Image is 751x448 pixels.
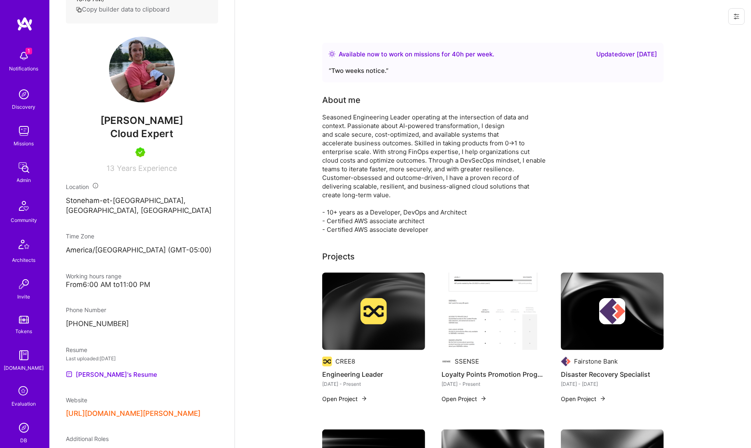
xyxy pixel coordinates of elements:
[561,357,571,366] img: Company logo
[66,409,200,418] button: [URL][DOMAIN_NAME][PERSON_NAME]
[16,16,33,31] img: logo
[111,128,174,140] span: Cloud Expert
[322,250,355,263] div: Projects
[442,273,544,350] img: Loyalty Points Promotion Program
[322,369,425,380] h4: Engineering Leader
[561,380,664,388] div: [DATE] - [DATE]
[16,86,32,103] img: discovery
[66,233,94,240] span: Time Zone
[9,64,39,73] div: Notifications
[322,380,425,388] div: [DATE] - Present
[596,49,657,59] div: Updated over [DATE]
[16,420,32,436] img: Admin Search
[16,276,32,292] img: Invite
[66,280,218,289] div: From 6:00 AM to 11:00 PM
[11,216,37,224] div: Community
[117,164,177,173] span: Years Experience
[66,182,218,191] div: Location
[16,327,33,336] div: Tokens
[107,164,115,173] span: 13
[66,346,87,353] span: Resume
[574,357,618,366] div: Fairstone Bank
[18,292,30,301] div: Invite
[322,394,367,403] button: Open Project
[329,51,335,57] img: Availability
[17,176,31,184] div: Admin
[16,159,32,176] img: admin teamwork
[16,347,32,364] img: guide book
[109,37,175,103] img: User Avatar
[599,298,625,324] img: Company logo
[361,395,367,402] img: arrow-right
[66,354,218,363] div: Last uploaded: [DATE]
[561,394,606,403] button: Open Project
[66,371,72,378] img: Resume
[322,94,360,106] div: About me
[19,316,29,324] img: tokens
[76,7,82,13] i: icon Copy
[14,236,34,256] img: Architects
[455,357,479,366] div: SSENSE
[26,48,32,54] span: 1
[135,147,145,157] img: A.Teamer in Residence
[442,394,487,403] button: Open Project
[452,50,460,58] span: 40
[442,357,451,366] img: Company logo
[21,436,28,445] div: DB
[66,435,109,442] span: Additional Roles
[329,66,657,76] div: “ Two weeks notice. ”
[480,395,487,402] img: arrow-right
[66,306,106,313] span: Phone Number
[335,357,355,366] div: CREE8
[339,49,494,59] div: Available now to work on missions for h per week .
[16,48,32,64] img: bell
[322,113,651,234] div: Seasoned Engineering Leader operating at the intersection of data and context. Passionate about A...
[322,273,425,350] img: cover
[12,103,36,111] div: Discovery
[360,298,387,324] img: Company logo
[14,139,34,148] div: Missions
[442,369,544,380] h4: Loyalty Points Promotion Program
[16,123,32,139] img: teamwork
[16,384,32,399] i: icon SelectionTeam
[561,273,664,350] img: cover
[12,399,36,408] div: Evaluation
[66,114,218,127] span: [PERSON_NAME]
[322,357,332,366] img: Company logo
[66,245,218,255] p: America/[GEOGRAPHIC_DATA] (GMT-05:00 )
[4,364,44,372] div: [DOMAIN_NAME]
[76,5,170,14] button: Copy builder data to clipboard
[66,369,157,379] a: [PERSON_NAME]'s Resume
[12,256,36,264] div: Architects
[66,196,218,216] p: Stoneham-et-[GEOGRAPHIC_DATA], [GEOGRAPHIC_DATA], [GEOGRAPHIC_DATA]
[442,380,544,388] div: [DATE] - Present
[66,397,87,404] span: Website
[14,196,34,216] img: Community
[66,319,218,329] p: [PHONE_NUMBER]
[600,395,606,402] img: arrow-right
[66,273,121,280] span: Working hours range
[561,369,664,380] h4: Disaster Recovery Specialist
